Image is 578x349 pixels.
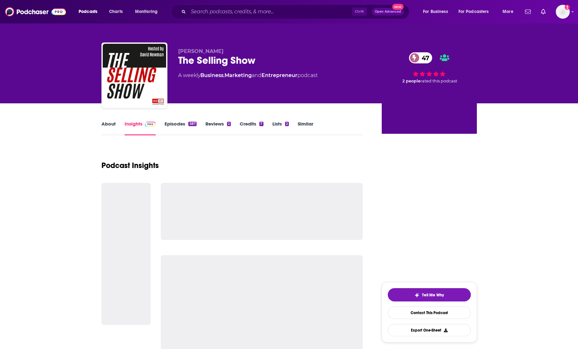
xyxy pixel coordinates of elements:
span: Monitoring [135,7,158,16]
div: A weekly podcast [178,72,318,79]
a: Credits7 [240,121,263,135]
img: The Selling Show [103,44,166,107]
span: For Business [423,7,448,16]
div: 47 2 peoplerated this podcast [382,48,477,87]
a: Charts [105,7,127,17]
button: open menu [419,7,456,17]
a: About [101,121,116,135]
span: Tell Me Why [422,293,444,298]
span: and [252,72,262,78]
a: Business [200,72,224,78]
button: tell me why sparkleTell Me Why [388,288,471,301]
span: Charts [109,7,123,16]
span: More [503,7,513,16]
span: 2 people [402,79,420,83]
a: Episodes587 [165,121,196,135]
button: Show profile menu [556,5,570,19]
a: Reviews2 [205,121,231,135]
button: open menu [74,7,106,17]
a: Similar [298,121,313,135]
span: 47 [415,52,432,63]
span: , [224,72,224,78]
div: 2 [227,122,231,126]
div: 7 [259,122,263,126]
a: Lists2 [272,121,289,135]
a: Contact This Podcast [388,307,471,319]
button: open menu [131,7,166,17]
span: Ctrl K [352,8,367,16]
a: Show notifications dropdown [523,6,533,17]
img: Podchaser - Follow, Share and Rate Podcasts [5,6,66,18]
span: Podcasts [79,7,97,16]
span: Open Advanced [375,10,401,13]
button: open menu [454,7,498,17]
span: Logged in as Icons [556,5,570,19]
input: Search podcasts, credits, & more... [188,7,352,17]
span: [PERSON_NAME] [178,48,224,54]
img: User Profile [556,5,570,19]
a: Marketing [224,72,252,78]
a: 47 [409,52,432,63]
span: For Podcasters [458,7,489,16]
button: open menu [498,7,521,17]
img: tell me why sparkle [414,293,419,298]
a: Entrepreneur [262,72,297,78]
div: 587 [188,122,196,126]
div: Search podcasts, credits, & more... [177,4,415,19]
span: New [392,4,404,10]
a: Show notifications dropdown [538,6,548,17]
button: Open AdvancedNew [372,8,404,16]
a: InsightsPodchaser Pro [125,121,156,135]
img: Podchaser Pro [145,122,156,127]
div: 2 [285,122,289,126]
button: Export One-Sheet [388,324,471,336]
svg: Add a profile image [565,5,570,10]
span: rated this podcast [420,79,457,83]
h1: Podcast Insights [101,161,159,170]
